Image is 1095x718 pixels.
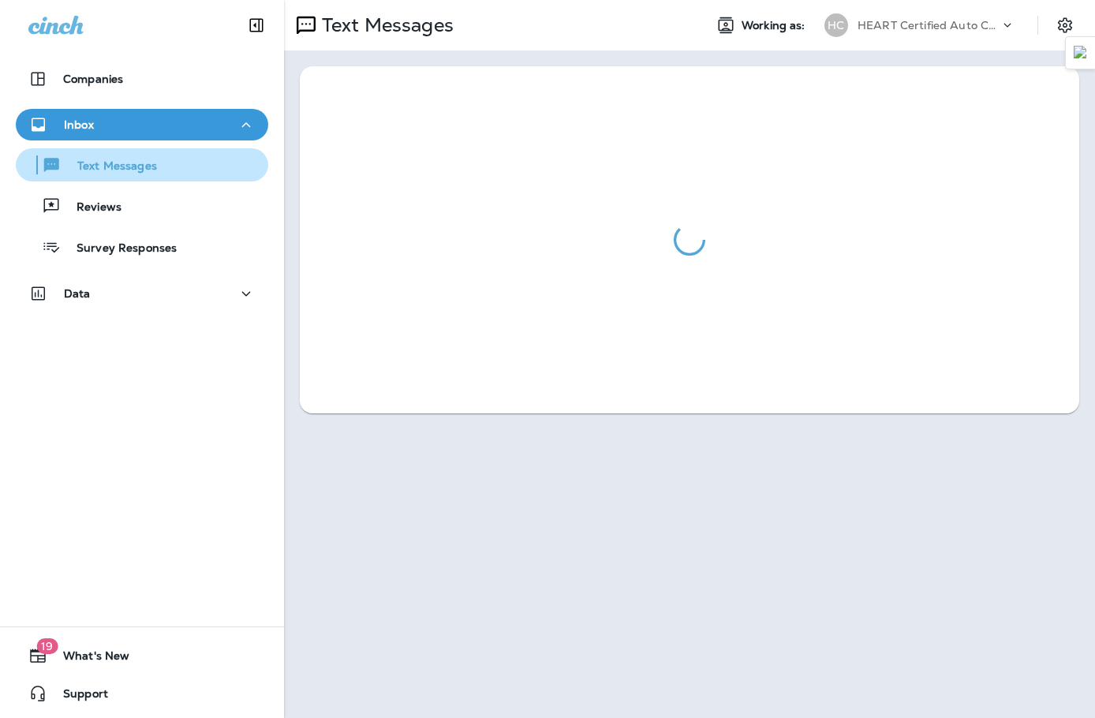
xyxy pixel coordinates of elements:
[824,13,848,37] div: HC
[61,200,121,215] p: Reviews
[63,73,123,85] p: Companies
[234,9,278,41] button: Collapse Sidebar
[16,63,268,95] button: Companies
[47,687,108,706] span: Support
[62,159,157,174] p: Text Messages
[36,638,58,654] span: 19
[16,278,268,309] button: Data
[16,189,268,223] button: Reviews
[16,640,268,671] button: 19What's New
[16,148,268,181] button: Text Messages
[1074,46,1088,60] img: Detect Auto
[61,241,177,256] p: Survey Responses
[16,230,268,264] button: Survey Responses
[742,19,809,32] span: Working as:
[858,19,1000,32] p: HEART Certified Auto Care
[47,649,129,668] span: What's New
[64,118,94,131] p: Inbox
[64,287,91,300] p: Data
[316,13,454,37] p: Text Messages
[16,109,268,140] button: Inbox
[16,678,268,709] button: Support
[1051,11,1079,39] button: Settings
